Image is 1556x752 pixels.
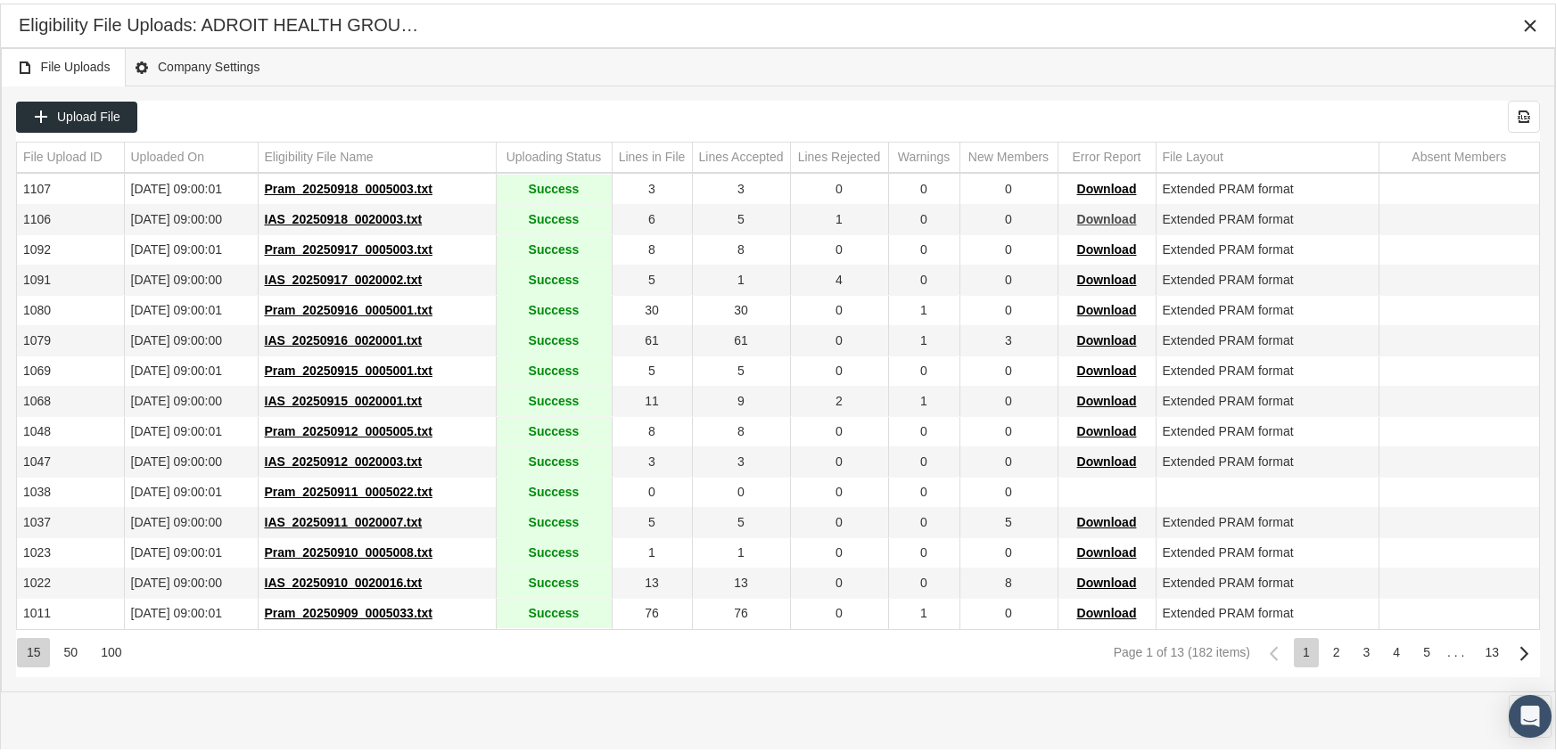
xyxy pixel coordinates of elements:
td: 0 [888,353,959,383]
td: 5 [612,504,692,535]
td: 1048 [17,413,124,444]
td: 1011 [17,595,124,625]
span: Download [1077,602,1137,617]
td: [DATE] 09:00:01 [124,474,258,504]
td: 76 [692,595,790,625]
div: Page 5 [1414,634,1439,664]
td: Success [496,171,612,201]
td: 13 [692,565,790,595]
td: 1080 [17,292,124,323]
td: 1 [888,383,959,413]
td: 3 [612,171,692,201]
td: 0 [888,413,959,444]
td: 1023 [17,535,124,565]
div: Uploading Status [506,145,602,162]
td: 0 [790,595,888,625]
div: Items per page: 100 [91,634,130,664]
td: Extended PRAM format [1156,565,1379,595]
td: 0 [888,535,959,565]
td: Extended PRAM format [1156,201,1379,232]
td: Column Absent Members [1379,139,1539,169]
div: Eligibility File Name [265,145,374,162]
td: 61 [692,323,790,353]
td: 0 [888,201,959,232]
td: 0 [959,353,1058,383]
span: Download [1077,178,1137,192]
td: Success [496,292,612,323]
td: 0 [790,474,888,504]
td: 0 [888,171,959,201]
td: 0 [959,444,1058,474]
div: Lines in File [619,145,686,162]
td: Extended PRAM format [1156,353,1379,383]
td: 8 [692,413,790,444]
span: Company Settings [134,53,259,75]
td: 0 [790,353,888,383]
div: Items per page: 15 [17,634,50,664]
td: [DATE] 09:00:01 [124,595,258,625]
td: 8 [612,413,692,444]
td: 1106 [17,201,124,232]
td: Extended PRAM format [1156,262,1379,292]
td: 8 [612,232,692,262]
span: Download [1077,208,1137,223]
td: Extended PRAM format [1156,595,1379,625]
td: 5 [612,262,692,292]
td: Column Lines in File [612,139,692,169]
td: [DATE] 09:00:00 [124,444,258,474]
span: Pram_20250911_0005022.txt [265,481,432,495]
span: IAS_20250916_0020001.txt [265,330,423,344]
td: 1091 [17,262,124,292]
div: Error Report [1072,145,1140,162]
td: 3 [959,323,1058,353]
span: Pram_20250909_0005033.txt [265,602,432,617]
td: Success [496,413,612,444]
td: [DATE] 09:00:01 [124,353,258,383]
td: Column Lines Accepted [692,139,790,169]
td: 0 [959,474,1058,504]
td: Column Eligibility File Name [258,139,496,169]
td: 0 [888,444,959,474]
td: 0 [888,504,959,535]
td: Extended PRAM format [1156,292,1379,323]
span: IAS_20250911_0020007.txt [265,511,423,526]
div: Items per page: 50 [54,634,87,664]
span: IAS_20250912_0020003.txt [265,451,423,465]
td: 1092 [17,232,124,262]
div: Page 1 of 13 (182 items) [1114,642,1250,656]
td: [DATE] 09:00:01 [124,171,258,201]
td: 0 [612,474,692,504]
div: File Layout [1163,145,1223,162]
td: 1 [888,323,959,353]
span: Download [1077,269,1137,283]
td: 5 [612,353,692,383]
span: Download [1077,451,1137,465]
td: Column File Upload ID [17,139,124,169]
span: Upload File [57,106,120,120]
span: Download [1077,360,1137,374]
td: 0 [790,504,888,535]
td: Extended PRAM format [1156,323,1379,353]
td: 0 [959,262,1058,292]
td: 13 [612,565,692,595]
td: Column New Members [959,139,1058,169]
span: Download [1077,239,1137,253]
td: [DATE] 09:00:00 [124,504,258,535]
td: 1037 [17,504,124,535]
td: 5 [692,201,790,232]
td: 1 [692,262,790,292]
span: Download [1077,421,1137,435]
span: IAS_20250910_0020016.txt [265,572,423,586]
td: [DATE] 09:00:00 [124,323,258,353]
td: [DATE] 09:00:01 [124,413,258,444]
td: 0 [790,535,888,565]
td: 5 [692,504,790,535]
td: [DATE] 09:00:00 [124,565,258,595]
span: Pram_20250918_0005003.txt [265,178,432,192]
td: [DATE] 09:00:01 [124,292,258,323]
td: 1038 [17,474,124,504]
div: New Members [968,145,1049,162]
td: 0 [959,201,1058,232]
td: 11 [612,383,692,413]
td: Success [496,323,612,353]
